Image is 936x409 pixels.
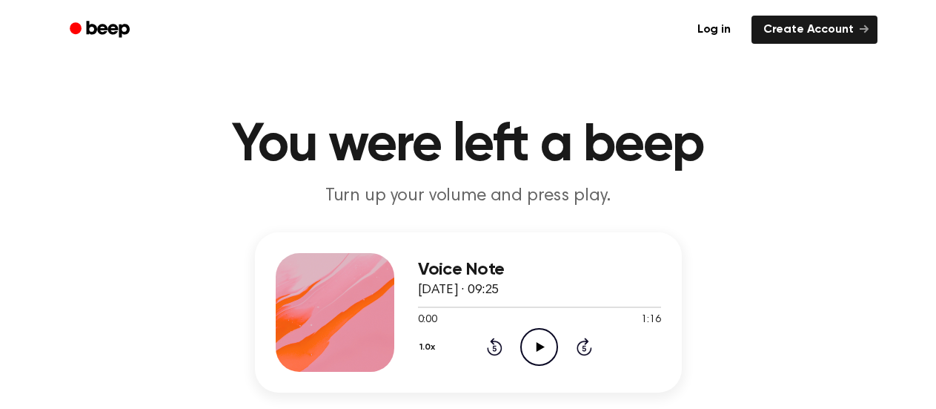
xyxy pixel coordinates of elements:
p: Turn up your volume and press play. [184,184,753,209]
a: Create Account [751,16,877,44]
span: 1:16 [641,313,660,328]
a: Log in [686,16,743,44]
a: Beep [59,16,143,45]
span: 0:00 [418,313,437,328]
button: 1.0x [418,335,441,360]
h1: You were left a beep [89,119,848,172]
span: [DATE] · 09:25 [418,284,499,297]
h3: Voice Note [418,260,661,280]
